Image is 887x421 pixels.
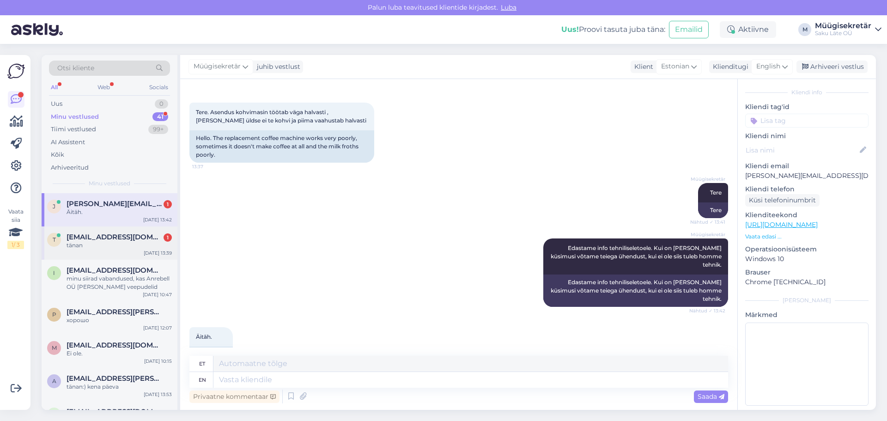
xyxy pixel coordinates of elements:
[745,88,869,97] div: Kliendi info
[756,61,780,72] span: English
[745,296,869,305] div: [PERSON_NAME]
[745,254,869,264] p: Windows 10
[745,277,869,287] p: Chrome [TECHNICAL_ID]
[745,310,869,320] p: Märkmed
[199,372,206,388] div: en
[51,138,85,147] div: AI Assistent
[52,344,57,351] span: m
[53,269,55,276] span: i
[57,63,94,73] span: Otsi kliente
[144,250,172,256] div: [DATE] 13:39
[67,233,163,241] span: tln.ugrinevich@cma-cgm.com
[51,150,64,159] div: Kõik
[143,324,172,331] div: [DATE] 12:07
[52,378,56,384] span: a
[745,131,869,141] p: Kliendi nimi
[189,347,233,362] div: Thank you.
[7,207,24,249] div: Vaata siia
[253,62,300,72] div: juhib vestlust
[155,99,168,109] div: 0
[51,99,62,109] div: Uus
[67,374,163,383] span: annaliisa.peters@intensegroup.ee
[815,30,871,37] div: Saku Läte OÜ
[96,81,112,93] div: Web
[745,194,820,207] div: Küsi telefoninumbrit
[199,356,205,372] div: et
[53,203,55,210] span: j
[689,307,725,314] span: Nähtud ✓ 13:42
[148,125,168,134] div: 99+
[67,266,163,275] span: info@anrebell.ee
[67,383,172,391] div: tänan:) kena päeva
[51,163,89,172] div: Arhiveeritud
[796,61,868,73] div: Arhiveeri vestlus
[164,233,172,242] div: 1
[669,21,709,38] button: Emailid
[67,349,172,358] div: Ei ole.
[745,210,869,220] p: Klienditeekond
[49,81,60,93] div: All
[67,308,163,316] span: pereguda.polina@gmail.com
[144,391,172,398] div: [DATE] 13:53
[745,184,869,194] p: Kliendi telefon
[745,102,869,112] p: Kliendi tag'id
[561,24,665,35] div: Proovi tasuta juba täna:
[89,179,130,188] span: Minu vestlused
[51,112,99,122] div: Minu vestlused
[745,244,869,254] p: Operatsioonisüsteem
[691,176,725,183] span: Müügisekretär
[710,189,722,196] span: Tere
[152,112,168,122] div: 41
[164,200,172,208] div: 1
[720,21,776,38] div: Aktiivne
[53,236,56,243] span: t
[798,23,811,36] div: M
[698,392,724,401] span: Saada
[746,145,858,155] input: Lisa nimi
[147,81,170,93] div: Socials
[551,244,723,268] span: Edastame info tehniliseletoele. Kui on [PERSON_NAME] küsimusi võtame teiega ühendust, kui ei ole ...
[52,311,56,318] span: p
[189,390,279,403] div: Privaatne kommentaar
[51,125,96,134] div: Tiimi vestlused
[543,275,728,307] div: Edastame info tehniliseletoele. Kui on [PERSON_NAME] küsimusi võtame teiega ühendust, kui ei ole ...
[661,61,689,72] span: Estonian
[815,22,871,30] div: Müügisekretär
[745,161,869,171] p: Kliendi email
[745,114,869,128] input: Lisa tag
[561,25,579,34] b: Uus!
[67,241,172,250] div: tänan
[745,232,869,241] p: Vaata edasi ...
[745,171,869,181] p: [PERSON_NAME][EMAIL_ADDRESS][DOMAIN_NAME]
[67,200,163,208] span: jelena@mesa.ee
[67,341,163,349] span: marika.arismaa@gmail.com
[745,220,818,229] a: [URL][DOMAIN_NAME]
[144,358,172,365] div: [DATE] 10:15
[189,130,374,163] div: Hello. The replacement coffee machine works very poorly, sometimes it doesn't make coffee at all ...
[7,62,25,80] img: Askly Logo
[698,202,728,218] div: Tere
[196,333,212,340] span: Äitäh.
[143,291,172,298] div: [DATE] 10:47
[67,275,172,291] div: minu siirad vabandused, kas Anrebell OÜ [PERSON_NAME] veepudelid
[67,408,163,416] span: kohvieri@kohvieri.ee
[67,208,172,216] div: Äitäh.
[194,61,241,72] span: Müügisekretär
[691,231,725,238] span: Müügisekretär
[631,62,653,72] div: Klient
[7,241,24,249] div: 1 / 3
[143,216,172,223] div: [DATE] 13:42
[498,3,519,12] span: Luba
[196,109,366,124] span: Tere. Asendus kohvimasin töötab väga halvasti ,[PERSON_NAME] üldse ei te kohvi ja piima vaahustab...
[709,62,748,72] div: Klienditugi
[690,219,725,226] span: Nähtud ✓ 13:41
[815,22,881,37] a: MüügisekretärSaku Läte OÜ
[192,163,227,170] span: 13:37
[745,268,869,277] p: Brauser
[67,316,172,324] div: хорошо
